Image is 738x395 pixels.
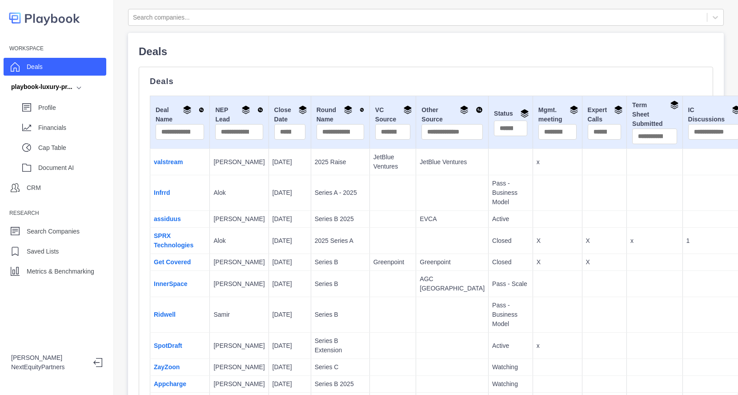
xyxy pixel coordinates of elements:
div: Status [494,109,527,121]
p: Alok [213,188,265,197]
img: Group By [520,109,529,118]
div: Deal Name [156,105,204,124]
p: X [537,258,578,267]
p: CRM [27,183,41,193]
p: Watching [492,379,529,389]
p: 2025 Raise [315,157,366,167]
a: InnerSpace [154,280,187,287]
div: Close Date [274,105,305,124]
p: [DATE] [273,310,307,319]
p: [PERSON_NAME] [11,353,86,363]
p: [PERSON_NAME] [213,279,265,289]
img: Group By [460,105,469,114]
img: Sort [476,105,483,114]
p: Closed [492,258,529,267]
p: X [586,236,623,246]
p: [DATE] [273,279,307,289]
a: Appcharge [154,380,186,387]
p: Samir [213,310,265,319]
p: [PERSON_NAME] [213,341,265,351]
div: VC Source [375,105,410,124]
a: ZayZoon [154,363,180,371]
p: Greenpoint [373,258,412,267]
p: x [537,341,578,351]
p: X [586,258,623,267]
p: Pass - Business Model [492,301,529,329]
img: Group By [298,105,307,114]
a: assiduus [154,215,181,222]
img: Group By [344,105,353,114]
p: JetBlue Ventures [420,157,485,167]
a: SpotDraft [154,342,182,349]
a: Infrrd [154,189,170,196]
a: Get Covered [154,258,191,266]
div: Other Source [421,105,483,124]
p: AGC [GEOGRAPHIC_DATA] [420,274,485,293]
img: Sort [199,105,205,114]
p: Alok [213,236,265,246]
a: SPRX Technologies [154,232,193,249]
p: [DATE] [273,258,307,267]
p: Series B [315,310,366,319]
img: Sort [360,105,364,114]
p: Series B 2025 [315,379,366,389]
p: Document AI [38,163,106,173]
p: [PERSON_NAME] [213,379,265,389]
p: Series C [315,363,366,372]
p: Search Companies [27,227,80,236]
div: playbook-luxury-pr... [11,82,72,92]
p: Cap Table [38,143,106,153]
img: Group By [183,105,192,114]
p: [DATE] [273,157,307,167]
p: x [630,236,678,246]
p: X [537,236,578,246]
div: NEP Lead [215,105,263,124]
p: Profile [38,103,106,113]
img: Sort [257,105,263,114]
p: Deals [150,78,702,85]
div: Round Name [317,105,364,124]
p: [PERSON_NAME] [213,214,265,224]
p: Watching [492,363,529,372]
p: Closed [492,236,529,246]
p: EVCA [420,214,485,224]
p: Deals [139,44,713,60]
p: NextEquityPartners [11,363,86,372]
p: 2025 Series A [315,236,366,246]
img: Group By [570,105,578,114]
p: Series B Extension [315,336,366,355]
p: Pass - Business Model [492,179,529,207]
img: Group By [241,105,250,114]
p: Pass - Scale [492,279,529,289]
p: Series B [315,279,366,289]
p: [PERSON_NAME] [213,157,265,167]
div: Term Sheet Submitted [632,101,677,129]
p: Series A - 2025 [315,188,366,197]
p: [DATE] [273,363,307,372]
p: [DATE] [273,341,307,351]
div: Mgmt. meeting [538,105,577,124]
p: Active [492,341,529,351]
p: [DATE] [273,188,307,197]
p: Active [492,214,529,224]
a: valstream [154,158,183,165]
p: Saved Lists [27,247,59,256]
img: Group By [403,105,412,114]
p: JetBlue Ventures [373,153,412,171]
p: [DATE] [273,379,307,389]
p: [DATE] [273,236,307,246]
p: Series B 2025 [315,214,366,224]
p: Financials [38,123,106,133]
p: [DATE] [273,214,307,224]
p: [PERSON_NAME] [213,258,265,267]
p: Deals [27,62,43,72]
a: Ridwell [154,311,176,318]
p: Series B [315,258,366,267]
img: logo-colored [9,9,80,27]
div: Expert Calls [588,105,622,124]
p: x [537,157,578,167]
p: Greenpoint [420,258,485,267]
img: Group By [670,101,679,109]
p: Metrics & Benchmarking [27,267,94,276]
p: [PERSON_NAME] [213,363,265,372]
